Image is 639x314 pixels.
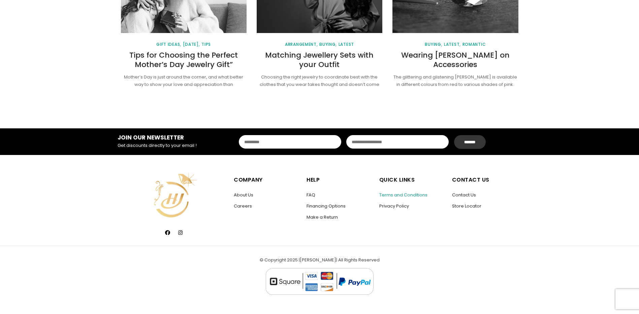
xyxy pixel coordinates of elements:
[129,50,238,70] a: Tips for Choosing the Perfect Mother’s Day Jewelry Gift”
[307,214,338,220] a: Make a Return
[339,42,354,46] a: Latest
[234,203,252,209] a: Careers
[265,268,374,295] img: logo_footer
[234,175,300,185] h5: Company
[307,192,315,198] a: FAQ
[183,42,200,46] a: [DATE]
[257,73,382,89] p: Choosing the right jewelry to coordinate best with the clothes that you wear takes thought and do...
[444,42,461,46] a: Latest
[452,192,476,198] a: Contact Us
[452,175,518,185] h5: Contact Us
[379,192,427,198] a: Terms and Conditions
[156,42,181,46] a: Gift Ideas
[307,175,373,185] h5: Help
[118,257,522,304] div: © Copyright 2025 | | All Rights Reserved
[147,168,200,222] img: HJiconWeb-05
[401,50,510,70] a: Wearing [PERSON_NAME] on Accessories
[300,257,336,263] a: [PERSON_NAME]
[234,192,253,198] a: About Us
[118,133,184,142] strong: JOIN OUR NEWSLETTER
[121,73,247,89] p: Mother’s Day is just around the corner, and what better way to show your love and appreciation than
[379,175,445,185] h5: Quick Links
[392,73,518,89] p: The glittering and glistening [PERSON_NAME] is available in different colours from red to various...
[265,50,374,70] a: Matching Jewellery Sets with your Outfit
[285,42,318,46] a: arrangement
[201,42,211,46] a: Tips
[379,203,409,209] a: Privacy Policy
[118,142,210,150] p: Get discounts directly to your email !
[425,42,442,46] a: buying
[307,203,346,209] a: Financing Options
[452,203,481,209] a: Store Locator
[319,42,337,46] a: buying
[462,42,486,46] a: Romantic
